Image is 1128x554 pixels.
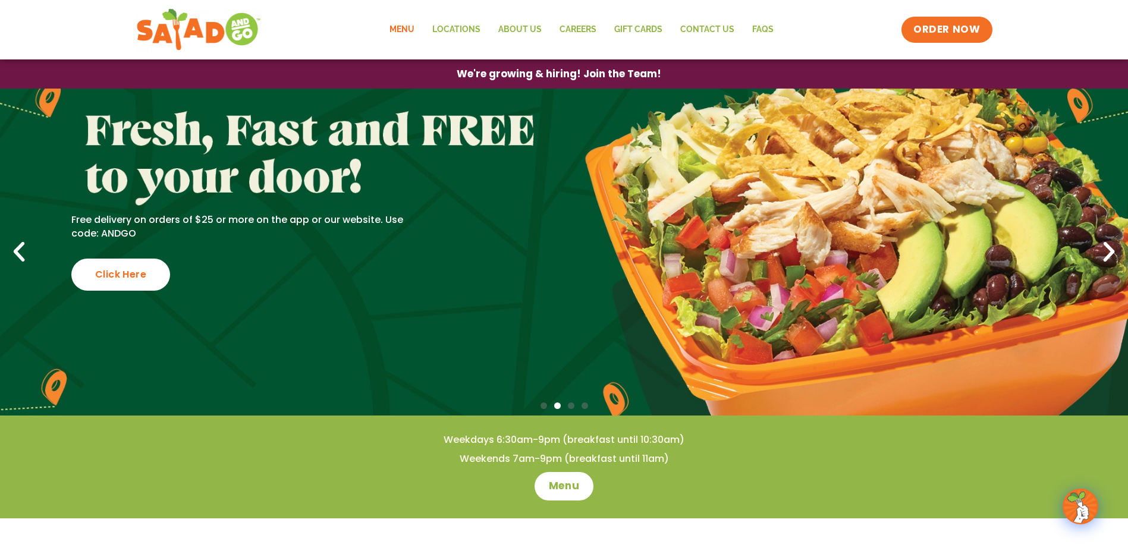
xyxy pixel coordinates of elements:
span: Go to slide 1 [541,402,547,409]
h4: Weekends 7am-9pm (breakfast until 11am) [24,452,1104,465]
div: Click Here [71,259,170,291]
img: wpChatIcon [1064,490,1097,523]
a: Menu [381,16,423,43]
span: Go to slide 2 [554,402,561,409]
span: Go to slide 4 [582,402,588,409]
a: Careers [551,16,605,43]
span: Go to slide 3 [568,402,574,409]
a: FAQs [743,16,783,43]
a: Contact Us [671,16,743,43]
nav: Menu [381,16,783,43]
a: GIFT CARDS [605,16,671,43]
a: Menu [535,472,593,501]
a: About Us [489,16,551,43]
img: new-SAG-logo-768×292 [136,6,262,53]
span: We're growing & hiring! Join the Team! [457,69,661,79]
a: ORDER NOW [901,17,992,43]
div: Previous slide [6,239,32,265]
p: Free delivery on orders of $25 or more on the app or our website. Use code: ANDGO [71,213,420,240]
span: ORDER NOW [913,23,980,37]
div: Next slide [1096,239,1122,265]
a: Locations [423,16,489,43]
a: We're growing & hiring! Join the Team! [439,60,679,88]
h4: Weekdays 6:30am-9pm (breakfast until 10:30am) [24,433,1104,446]
span: Menu [549,479,579,493]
